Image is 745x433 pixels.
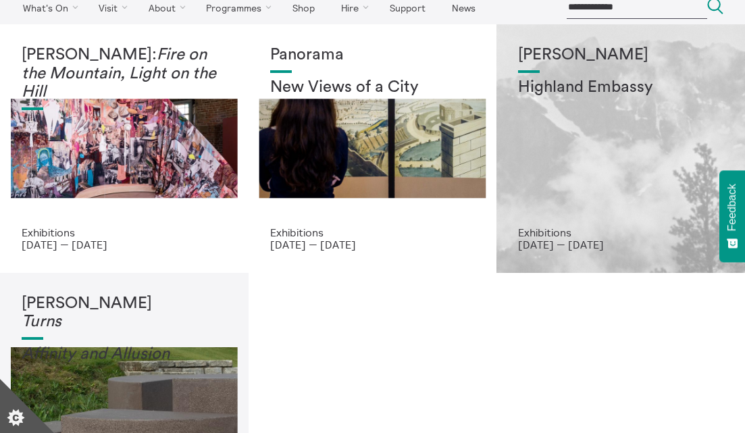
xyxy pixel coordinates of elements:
button: Feedback - Show survey [719,170,745,262]
p: [DATE] — [DATE] [518,238,723,251]
a: Collective Panorama June 2025 small file 8 Panorama New Views of a City Exhibitions [DATE] — [DATE] [249,24,497,273]
em: Affinity and Allusi [22,346,151,362]
em: Turns [22,313,61,330]
p: Exhibitions [22,226,227,238]
em: Fire on the Mountain, Light on the Hill [22,47,216,100]
h2: New Views of a City [270,78,476,97]
h1: [PERSON_NAME]: [22,46,227,102]
h2: Highland Embassy [518,78,723,97]
p: [DATE] — [DATE] [22,238,227,251]
p: Exhibitions [518,226,723,238]
p: Exhibitions [270,226,476,238]
h1: [PERSON_NAME] [518,46,723,65]
em: on [151,346,170,362]
span: Feedback [726,184,738,231]
p: [DATE] — [DATE] [270,238,476,251]
h1: [PERSON_NAME] [22,295,227,332]
a: Solar wheels 17 [PERSON_NAME] Highland Embassy Exhibitions [DATE] — [DATE] [496,24,745,273]
h1: Panorama [270,46,476,65]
